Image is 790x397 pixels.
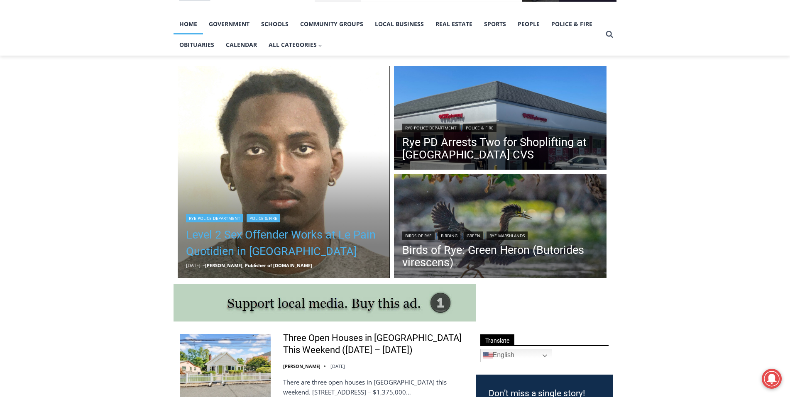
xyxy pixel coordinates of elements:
[0,83,83,103] a: Open Tues. - Sun. [PHONE_NUMBER]
[487,231,528,240] a: Rye Marshlands
[402,230,598,240] div: | | |
[186,212,382,222] div: |
[205,262,312,268] a: [PERSON_NAME], Publisher of [DOMAIN_NAME]
[174,14,602,56] nav: Primary Navigation
[174,14,203,34] a: Home
[483,351,493,360] img: en
[186,227,382,260] a: Level 2 Sex Offender Works at Le Pain Quotidien in [GEOGRAPHIC_DATA]
[178,66,390,278] a: Read More Level 2 Sex Offender Works at Le Pain Quotidien in Rye
[174,284,476,321] img: support local media, buy this ad
[178,66,390,278] img: (PHOTO: Rye PD advised the community on Thursday, November 14, 2024 of a Level 2 Sex Offender, 29...
[394,174,607,280] img: (PHOTO: Green Heron (Butorides virescens) at the Marshlands Conservancy in Rye, New York. Credit:...
[186,214,243,222] a: Rye Police Department
[86,52,122,99] div: "clearly one of the favorites in the [GEOGRAPHIC_DATA] neighborhood"
[54,15,205,23] div: No Generators on Trucks so No Noise or Pollution
[480,349,552,362] a: English
[2,85,81,117] span: Open Tues. - Sun. [PHONE_NUMBER]
[394,174,607,280] a: Read More Birds of Rye: Green Heron (Butorides virescens)
[478,14,512,34] a: Sports
[545,14,598,34] a: Police & Fire
[200,80,402,103] a: Intern @ [DOMAIN_NAME]
[402,231,435,240] a: Birds of Rye
[463,124,497,132] a: Police & Fire
[394,66,607,172] a: Read More Rye PD Arrests Two for Shoplifting at Boston Post Road CVS
[464,231,483,240] a: Green
[186,262,201,268] time: [DATE]
[283,377,465,397] p: There are three open houses in [GEOGRAPHIC_DATA] this weekend. [STREET_ADDRESS] – $1,375,000…
[247,214,280,222] a: Police & Fire
[512,14,545,34] a: People
[210,0,392,80] div: "The first chef I interviewed talked about coming to [GEOGRAPHIC_DATA] from [GEOGRAPHIC_DATA] in ...
[602,27,617,42] button: View Search Form
[402,244,598,269] a: Birds of Rye: Green Heron (Butorides virescens)
[369,14,430,34] a: Local Business
[480,334,514,346] span: Translate
[253,9,289,32] h4: Book [PERSON_NAME]'s Good Humor for Your Event
[220,34,263,55] a: Calendar
[203,262,205,268] span: –
[294,14,369,34] a: Community Groups
[430,14,478,34] a: Real Estate
[330,363,345,369] time: [DATE]
[283,363,320,369] a: [PERSON_NAME]
[203,14,255,34] a: Government
[402,122,598,132] div: |
[217,83,385,101] span: Intern @ [DOMAIN_NAME]
[394,66,607,172] img: CVS edited MC Purchase St Downtown Rye #0002 2021-05-17 CVS Pharmacy Angle 2 IMG_0641
[255,14,294,34] a: Schools
[402,136,598,161] a: Rye PD Arrests Two for Shoplifting at [GEOGRAPHIC_DATA] CVS
[283,332,465,356] a: Three Open Houses in [GEOGRAPHIC_DATA] This Weekend ([DATE] – [DATE])
[263,34,328,55] button: Child menu of All Categories
[438,231,460,240] a: Birding
[247,2,300,38] a: Book [PERSON_NAME]'s Good Humor for Your Event
[174,34,220,55] a: Obituaries
[402,124,460,132] a: Rye Police Department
